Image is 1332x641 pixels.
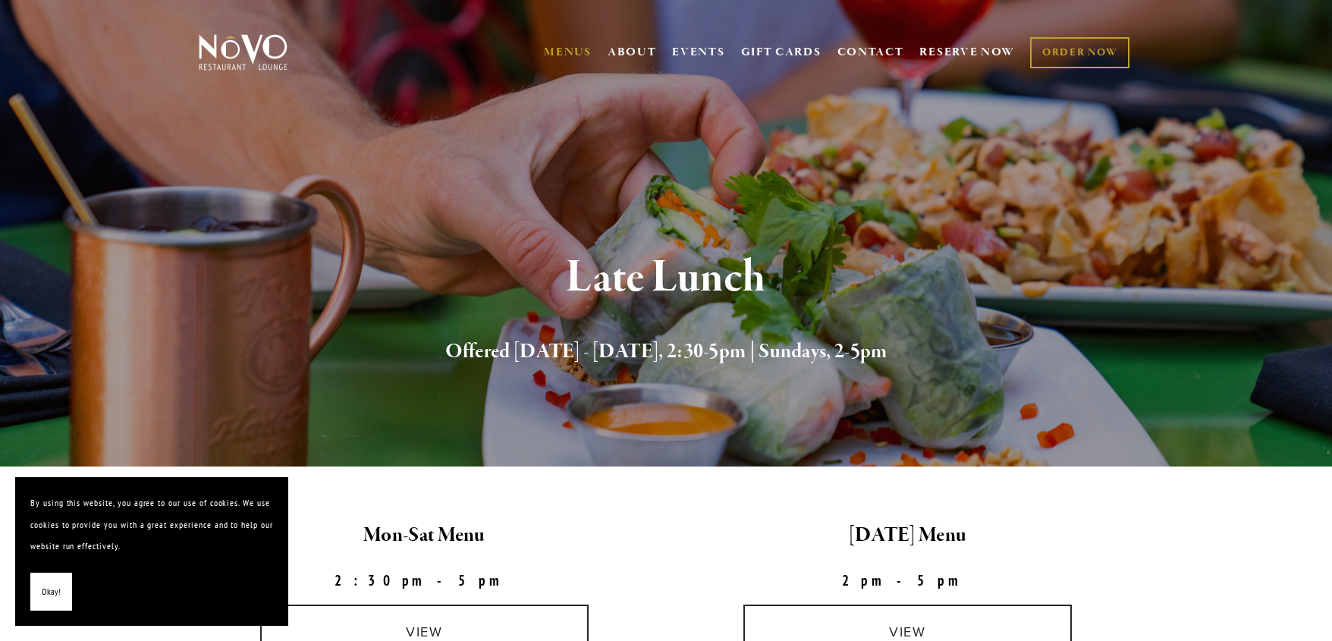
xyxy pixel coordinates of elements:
[1030,37,1129,68] a: ORDER NOW
[919,38,1015,67] a: RESERVE NOW
[335,571,515,589] strong: 2:30pm-5pm
[196,33,291,71] img: Novo Restaurant &amp; Lounge
[741,38,822,67] a: GIFT CARDS
[224,336,1108,368] h2: Offered [DATE] - [DATE], 2:30-5pm | Sundays, 2-5pm
[842,571,974,589] strong: 2pm-5pm
[224,253,1108,303] h1: Late Lunch
[608,45,657,60] a: ABOUT
[42,581,61,603] span: Okay!
[672,45,724,60] a: EVENTS
[679,520,1136,551] h2: [DATE] Menu
[837,38,904,67] a: CONTACT
[30,492,273,558] p: By using this website, you agree to our use of cookies. We use cookies to provide you with a grea...
[30,573,72,611] button: Okay!
[15,477,288,626] section: Cookie banner
[196,520,653,551] h2: Mon-Sat Menu
[544,45,592,60] a: MENUS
